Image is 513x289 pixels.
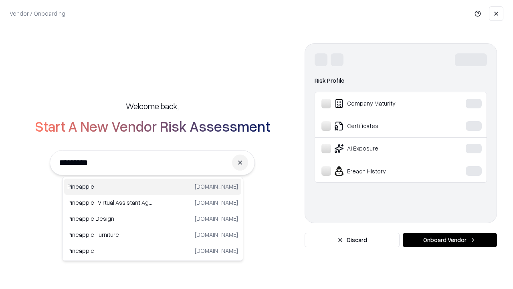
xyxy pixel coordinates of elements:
[67,198,153,207] p: Pineapple | Virtual Assistant Agency
[321,166,441,176] div: Breach History
[321,121,441,131] div: Certificates
[305,233,400,247] button: Discard
[67,182,153,191] p: Pineapple
[126,100,179,112] h5: Welcome back,
[35,118,270,134] h2: Start A New Vendor Risk Assessment
[195,230,238,239] p: [DOMAIN_NAME]
[321,144,441,153] div: AI Exposure
[195,246,238,255] p: [DOMAIN_NAME]
[195,214,238,223] p: [DOMAIN_NAME]
[62,177,243,261] div: Suggestions
[67,230,153,239] p: Pineapple Furniture
[315,76,487,85] div: Risk Profile
[195,198,238,207] p: [DOMAIN_NAME]
[10,9,65,18] p: Vendor / Onboarding
[403,233,497,247] button: Onboard Vendor
[67,246,153,255] p: Pineapple
[195,182,238,191] p: [DOMAIN_NAME]
[67,214,153,223] p: Pineapple Design
[321,99,441,108] div: Company Maturity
